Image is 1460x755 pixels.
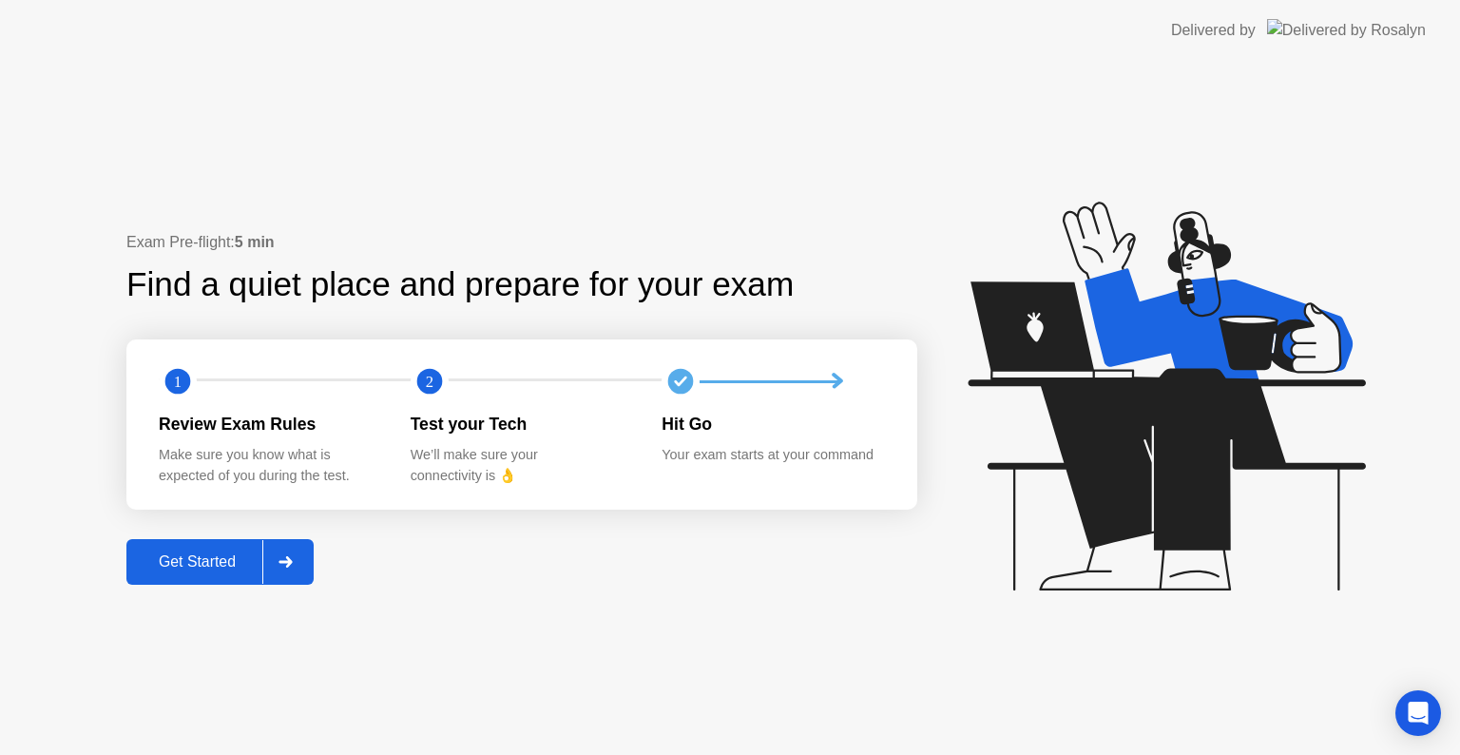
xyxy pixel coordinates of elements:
[426,373,433,391] text: 2
[411,445,632,486] div: We’ll make sure your connectivity is 👌
[126,260,797,310] div: Find a quiet place and prepare for your exam
[1395,690,1441,736] div: Open Intercom Messenger
[1267,19,1426,41] img: Delivered by Rosalyn
[662,412,883,436] div: Hit Go
[159,445,380,486] div: Make sure you know what is expected of you during the test.
[662,445,883,466] div: Your exam starts at your command
[235,234,275,250] b: 5 min
[126,539,314,585] button: Get Started
[159,412,380,436] div: Review Exam Rules
[132,553,262,571] div: Get Started
[126,231,917,254] div: Exam Pre-flight:
[174,373,182,391] text: 1
[411,412,632,436] div: Test your Tech
[1171,19,1256,42] div: Delivered by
